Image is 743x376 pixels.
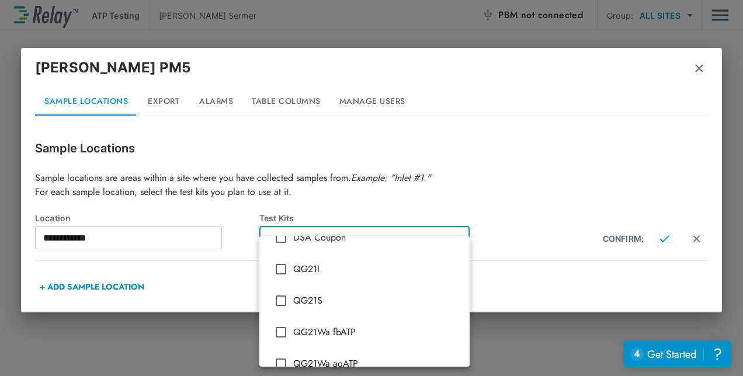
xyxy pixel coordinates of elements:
[293,262,460,276] span: QG21I
[293,294,460,308] span: QG21S
[624,341,731,367] iframe: Resource center
[293,231,460,245] span: DSA Coupon
[293,325,460,339] span: QG21Wa fbATP
[293,357,460,371] span: QG21Wa agATP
